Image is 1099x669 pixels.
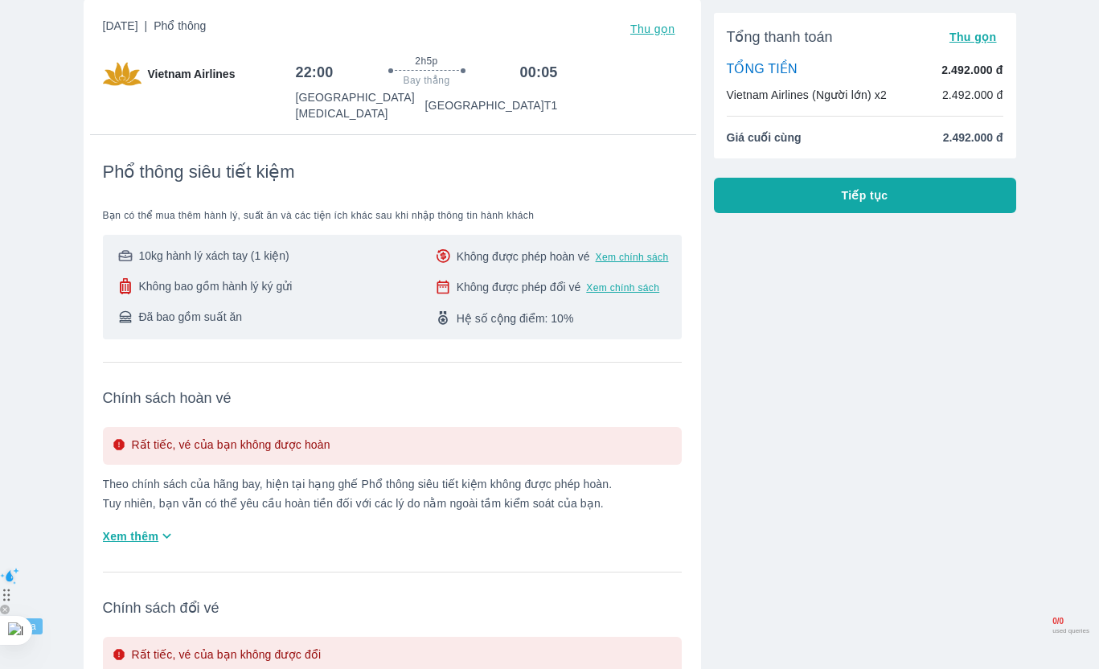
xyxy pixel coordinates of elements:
span: Chính sách hoàn vé [103,388,682,408]
span: Đã bao gồm suất ăn [139,309,243,325]
span: used queries [1052,627,1089,635]
p: 2.492.000 đ [941,62,1003,78]
span: Bay thẳng [404,74,450,87]
span: [DATE] [103,18,207,40]
span: Giá cuối cùng [727,129,802,146]
span: Tiếp tục [842,187,888,203]
button: Xem thêm [96,523,182,549]
h6: 22:00 [296,63,334,82]
span: 0 / 0 [1052,617,1089,627]
p: 2.492.000 đ [942,87,1003,103]
span: Tổng thanh toán [727,27,833,47]
button: Thu gọn [943,26,1003,48]
span: 2.492.000 đ [943,129,1003,146]
p: Rất tiếc, vé của bạn không được hoàn [132,437,330,455]
p: Vietnam Airlines (Người lớn) x2 [727,87,887,103]
span: Thu gọn [949,31,997,43]
h6: 00:05 [520,63,558,82]
span: Bạn có thể mua thêm hành lý, suất ăn và các tiện ích khác sau khi nhập thông tin hành khách [103,209,682,222]
p: TỔNG TIỀN [727,61,798,79]
span: 2h5p [415,55,437,68]
span: | [145,19,148,32]
span: Chính sách đổi vé [103,598,682,618]
span: Không bao gồm hành lý ký gửi [139,278,293,294]
p: Rất tiếc, vé của bạn không được đổi [132,646,322,665]
span: Hệ số cộng điểm: 10% [457,310,574,326]
span: Không được phép đổi vé [457,279,581,295]
span: Không được phép hoàn vé [457,248,590,265]
span: 10kg hành lý xách tay (1 kiện) [139,248,289,264]
span: Phổ thông siêu tiết kiệm [103,161,295,183]
button: Xem chính sách [596,251,669,264]
p: Theo chính sách của hãng bay, hiện tại hạng ghế Phổ thông siêu tiết kiệm không được phép hoàn. Tu... [103,478,682,510]
button: Thu gọn [624,18,682,40]
span: Phổ thông [154,19,206,32]
span: Thu gọn [630,23,675,35]
p: [GEOGRAPHIC_DATA] T1 [425,97,558,113]
span: Vietnam Airlines [148,66,236,82]
button: Xem chính sách [586,281,659,294]
span: Xem thêm [103,528,159,544]
p: [GEOGRAPHIC_DATA] [MEDICAL_DATA] [296,89,425,121]
button: Tiếp tục [714,178,1016,213]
